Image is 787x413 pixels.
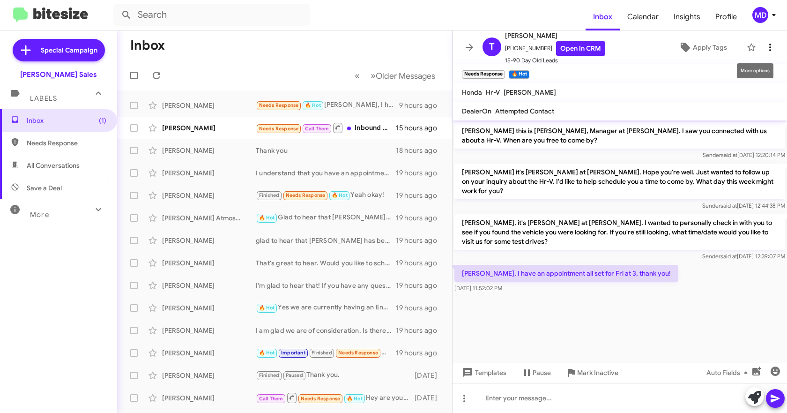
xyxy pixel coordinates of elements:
div: [PERSON_NAME], I have an appointment all set for Fri at 3, thank you! [256,100,399,111]
span: Auto Fields [706,364,751,381]
span: [PHONE_NUMBER] [505,41,605,56]
div: I understand that you have an appointment with [PERSON_NAME] [DATE] at3p. We will see you soon [256,168,396,178]
span: Mark Inactive [577,364,618,381]
div: [DATE] [414,371,445,380]
div: Yeah okay! [256,190,396,201]
span: Inbox [586,3,620,30]
div: ​👍​ to “ I understand. If you change your mind or have any questions in the future, feel free to ... [256,347,396,358]
div: Yes we are currently having an End of Summer Sales event. What time works for you [DATE]? we are ... [256,302,396,313]
span: Call Them [305,126,329,132]
small: Needs Response [462,70,505,79]
span: Needs Response [338,350,378,356]
div: 19 hours ago [396,326,445,335]
div: 19 hours ago [396,168,445,178]
div: 18 hours ago [396,146,445,155]
a: Insights [666,3,708,30]
span: Finished [312,350,332,356]
div: [PERSON_NAME] [162,191,256,200]
span: (1) [99,116,106,125]
span: All Conversations [27,161,80,170]
span: Templates [460,364,506,381]
button: Templates [453,364,514,381]
span: Apply Tags [693,39,727,56]
span: Needs Response [301,396,341,402]
div: 19 hours ago [396,303,445,313]
span: Needs Response [259,102,299,108]
p: [PERSON_NAME], it's [PERSON_NAME] at [PERSON_NAME]. I wanted to personally check in with you to s... [454,214,785,250]
div: Inbound Call [256,122,396,134]
p: [PERSON_NAME] it's [PERSON_NAME] at [PERSON_NAME]. Hope you're well. Just wanted to follow up on ... [454,164,785,199]
span: DealerOn [462,107,491,115]
span: 🔥 Hot [259,305,275,311]
span: » [371,70,376,82]
span: said at [721,151,737,158]
div: [PERSON_NAME] [162,146,256,155]
div: Glad to hear that [PERSON_NAME] was helpful. I understand that you are trying to sell your car on... [256,212,396,223]
div: [PERSON_NAME] [162,371,256,380]
button: Pause [514,364,558,381]
div: That's great to hear. Would you like to schedule a second visit with us to look at other options? [256,258,396,268]
div: [PERSON_NAME] [162,281,256,290]
h1: Inbox [130,38,165,53]
div: 19 hours ago [396,213,445,223]
span: Sender [DATE] 12:39:07 PM [702,253,785,260]
span: 🔥 Hot [259,350,275,356]
span: Needs Response [286,192,326,198]
a: Open in CRM [556,41,605,56]
span: Pause [533,364,551,381]
div: [PERSON_NAME] [162,258,256,268]
div: 19 hours ago [396,191,445,200]
div: 9 hours ago [399,101,445,110]
span: Inbox [27,116,106,125]
span: [PERSON_NAME] [505,30,605,41]
span: Important [281,350,305,356]
div: [PERSON_NAME] [162,101,256,110]
div: I am glad we are of consideration. Is there anything we can do to move your decision along. I wan... [256,326,396,335]
div: [PERSON_NAME] [162,326,256,335]
div: More options [737,63,773,78]
div: 19 hours ago [396,236,445,245]
span: [DATE] 11:52:02 PM [454,285,502,292]
span: Finished [259,372,280,378]
span: Special Campaign [41,45,97,55]
a: Special Campaign [13,39,105,61]
div: MD [752,7,768,23]
span: 🔥 Hot [259,215,275,221]
div: [PERSON_NAME] Sales [20,70,97,79]
span: 15-90 Day Old Leads [505,56,605,65]
span: Labels [30,94,57,103]
span: Honda [462,88,482,97]
span: Paused [286,372,303,378]
div: I'm glad to hear that! If you have any questions or would like to discuss details of a purchase o... [256,281,396,290]
div: [PERSON_NAME] Atmosfera [162,213,256,223]
button: Apply Tags [663,39,742,56]
span: « [355,70,360,82]
p: [PERSON_NAME], I have an appointment all set for Fri at 3, thank you! [454,265,678,282]
div: Thank you [256,146,396,155]
div: [PERSON_NAME] [162,303,256,313]
div: [PERSON_NAME] [162,168,256,178]
input: Search [113,4,310,26]
small: 🔥 Hot [509,70,529,79]
span: Needs Response [259,126,299,132]
button: Mark Inactive [558,364,626,381]
div: [PERSON_NAME] [162,393,256,403]
span: Needs Response [27,138,106,148]
span: Finished [259,192,280,198]
span: [PERSON_NAME] [504,88,556,97]
div: glad to hear that [PERSON_NAME] has been helpful. Are you still in the market for an HRV? We are ... [256,236,396,245]
button: MD [744,7,777,23]
div: [PERSON_NAME] [162,123,256,133]
button: Previous [349,66,365,85]
div: 19 hours ago [396,348,445,358]
div: [PERSON_NAME] [162,236,256,245]
a: Calendar [620,3,666,30]
span: said at [720,202,737,209]
span: Sender [DATE] 12:44:38 PM [702,202,785,209]
button: Auto Fields [699,364,759,381]
span: Call Them [259,396,283,402]
span: Save a Deal [27,183,62,193]
div: Hey are you there [256,392,414,404]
